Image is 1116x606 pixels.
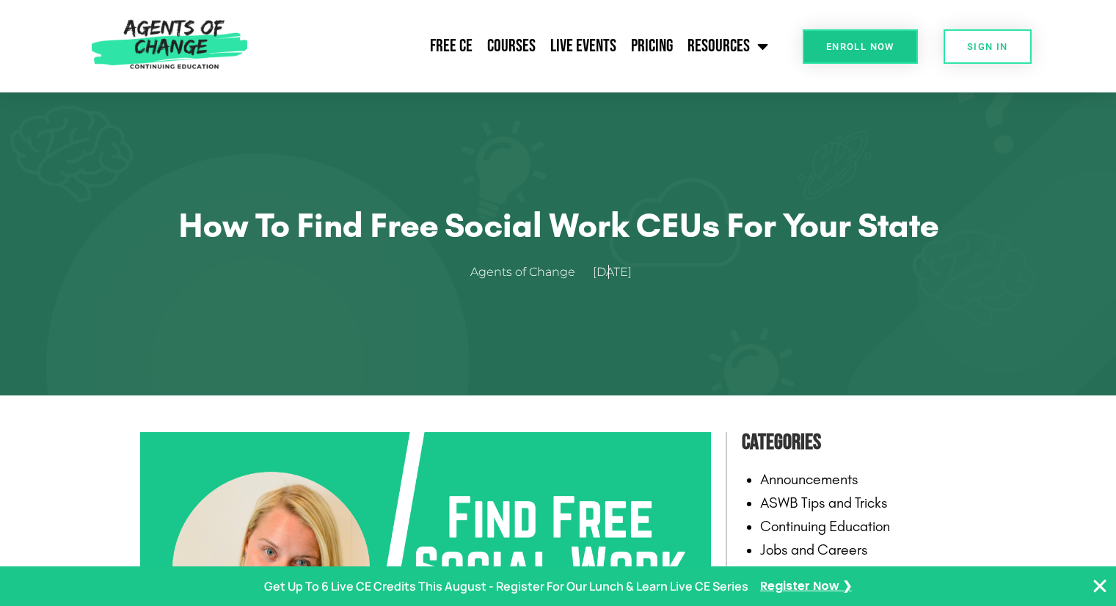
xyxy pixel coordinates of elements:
[593,265,632,279] time: [DATE]
[177,205,940,246] h1: How to Find Free Social Work CEUs for Your State
[967,42,1008,51] span: SIGN IN
[480,28,543,65] a: Courses
[803,29,918,64] a: Enroll Now
[760,564,834,582] a: LCSW Posts
[255,28,776,65] nav: Menu
[760,517,890,535] a: Continuing Education
[742,425,977,460] h4: Categories
[826,42,894,51] span: Enroll Now
[470,262,575,283] span: Agents of Change
[264,576,748,597] p: Get Up To 6 Live CE Credits This August - Register For Our Lunch & Learn Live CE Series
[423,28,480,65] a: Free CE
[760,576,852,597] a: Register Now ❯
[680,28,776,65] a: Resources
[760,541,868,558] a: Jobs and Careers
[593,262,646,283] a: [DATE]
[543,28,624,65] a: Live Events
[944,29,1032,64] a: SIGN IN
[470,262,590,283] a: Agents of Change
[624,28,680,65] a: Pricing
[760,470,858,488] a: Announcements
[1091,577,1109,595] button: Close Banner
[760,494,888,511] a: ASWB Tips and Tricks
